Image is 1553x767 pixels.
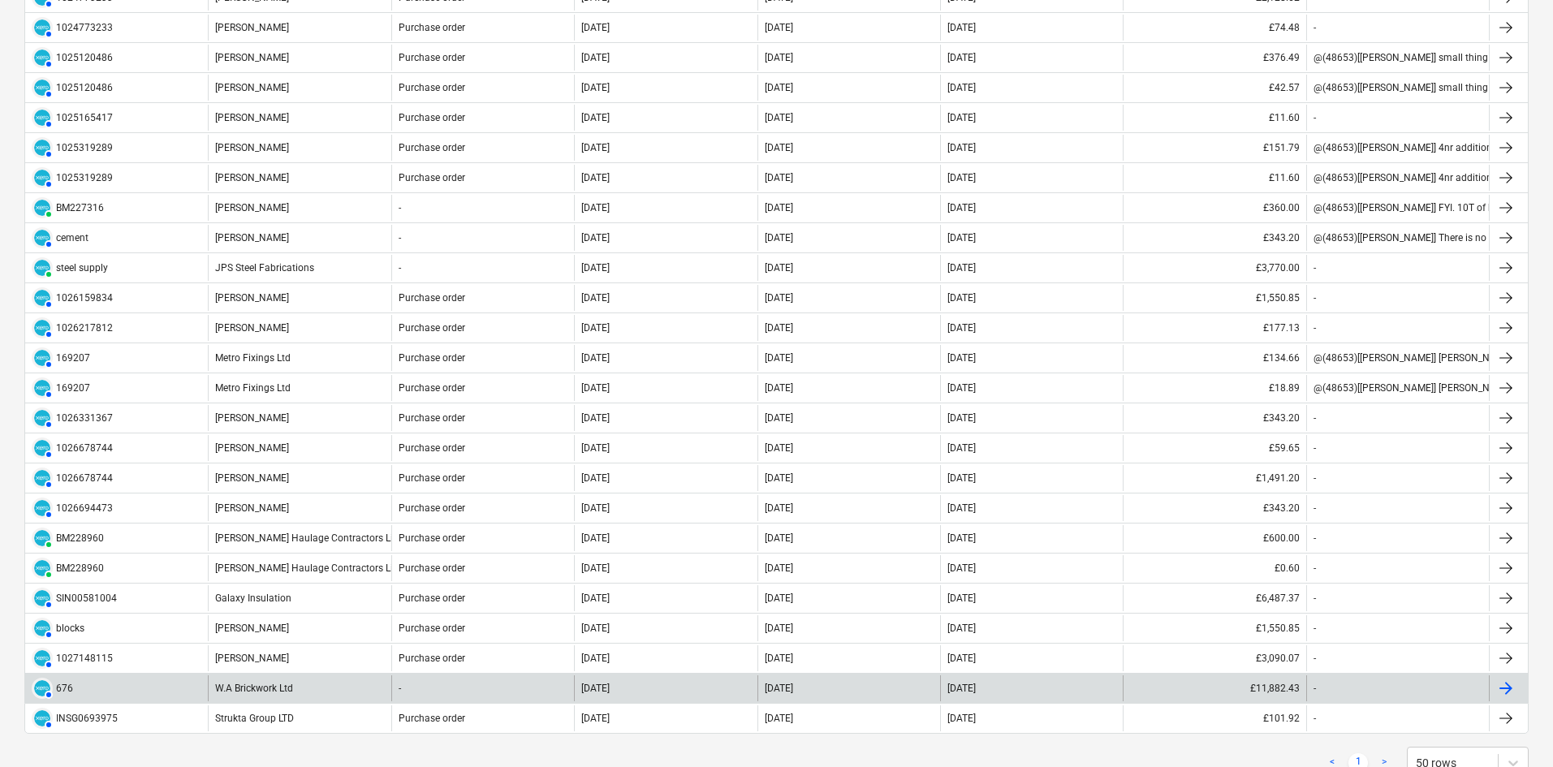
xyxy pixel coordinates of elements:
div: [DATE] [947,623,976,634]
div: steel supply [56,262,108,274]
div: [DATE] [765,653,793,664]
div: [PERSON_NAME] [208,135,390,161]
div: - [1314,502,1316,514]
div: - [1314,683,1316,694]
div: [DATE] [581,232,610,243]
div: [DATE] [581,82,610,93]
div: - [1314,623,1316,634]
div: [DATE] [581,52,610,63]
div: [PERSON_NAME] [208,105,390,131]
div: £11.60 [1123,165,1305,191]
div: [DATE] [581,262,610,274]
div: £1,550.85 [1123,285,1305,311]
div: Invoice has been synced with Xero and its status is currently AUTHORISED [32,17,53,38]
img: xero.svg [34,230,50,246]
div: Purchase order [399,713,465,724]
div: 1026331367 [56,412,113,424]
div: [PERSON_NAME] Haulage Contractors Limited [208,525,390,551]
div: - [1314,22,1316,33]
div: [DATE] [581,442,610,454]
div: INSG0693975 [56,713,118,724]
div: [PERSON_NAME] [208,615,390,641]
div: [DATE] [765,472,793,484]
div: [PERSON_NAME] [208,495,390,521]
div: £3,090.07 [1123,645,1305,671]
div: [DATE] [947,683,976,694]
div: [DATE] [947,502,976,514]
div: [PERSON_NAME] [208,45,390,71]
iframe: Chat Widget [1472,689,1553,767]
div: [DATE] [765,352,793,364]
div: - [399,683,401,694]
div: Invoice has been synced with Xero and its status is currently AUTHORISED [32,407,53,429]
div: [DATE] [765,592,793,604]
div: [DATE] [581,22,610,33]
div: [DATE] [765,22,793,33]
div: [PERSON_NAME] [208,435,390,461]
div: [DATE] [765,532,793,544]
div: [DATE] [581,472,610,484]
div: Invoice has been synced with Xero and its status is currently AUTHORISED [32,588,53,609]
div: [DATE] [765,232,793,243]
img: xero.svg [34,560,50,576]
div: [DATE] [765,262,793,274]
div: £177.13 [1123,315,1305,341]
div: [DATE] [765,142,793,153]
div: Purchase order [399,623,465,634]
div: Purchase order [399,653,465,664]
div: [PERSON_NAME] [208,465,390,491]
div: - [399,202,401,213]
div: Purchase order [399,82,465,93]
img: xero.svg [34,500,50,516]
div: Metro Fixings Ltd [208,345,390,371]
div: 169207 [56,352,90,364]
div: JPS Steel Fabrications [208,255,390,281]
div: - [1314,713,1316,724]
div: [DATE] [765,82,793,93]
div: £59.65 [1123,435,1305,461]
div: Invoice has been synced with Xero and its status is currently AUTHORISED [32,377,53,399]
div: [PERSON_NAME] Haulage Contractors Limited [208,555,390,581]
div: [PERSON_NAME] [208,165,390,191]
div: - [1314,262,1316,274]
img: xero.svg [34,350,50,366]
div: [DATE] [581,112,610,123]
div: [PERSON_NAME] [208,645,390,671]
div: Purchase order [399,292,465,304]
img: xero.svg [34,410,50,426]
div: £11.60 [1123,105,1305,131]
div: [DATE] [947,562,976,574]
div: [DATE] [765,442,793,454]
img: xero.svg [34,260,50,276]
div: [DATE] [947,202,976,213]
div: [DATE] [765,502,793,514]
div: - [1314,292,1316,304]
div: [DATE] [765,623,793,634]
div: [DATE] [947,653,976,664]
div: [DATE] [581,713,610,724]
div: [DATE] [765,322,793,334]
div: [PERSON_NAME] [208,225,390,251]
div: 1025165417 [56,112,113,123]
div: [DATE] [947,172,976,183]
div: - [1314,562,1316,574]
img: xero.svg [34,530,50,546]
div: £101.92 [1123,705,1305,731]
div: Purchase order [399,382,465,394]
img: xero.svg [34,440,50,456]
div: £343.20 [1123,225,1305,251]
div: 169207 [56,382,90,394]
div: [DATE] [581,502,610,514]
div: 1025120486 [56,52,113,63]
div: Strukta Group LTD [208,705,390,731]
div: Invoice has been synced with Xero and its status is currently AUTHORISED [32,227,53,248]
div: Invoice has been synced with Xero and its status is currently AUTHORISED [32,287,53,308]
img: xero.svg [34,620,50,636]
img: xero.svg [34,320,50,336]
div: £343.20 [1123,495,1305,521]
div: 676 [56,683,73,694]
div: 1026159834 [56,292,113,304]
div: [DATE] [947,592,976,604]
div: [DATE] [947,292,976,304]
div: BM228960 [56,532,104,544]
